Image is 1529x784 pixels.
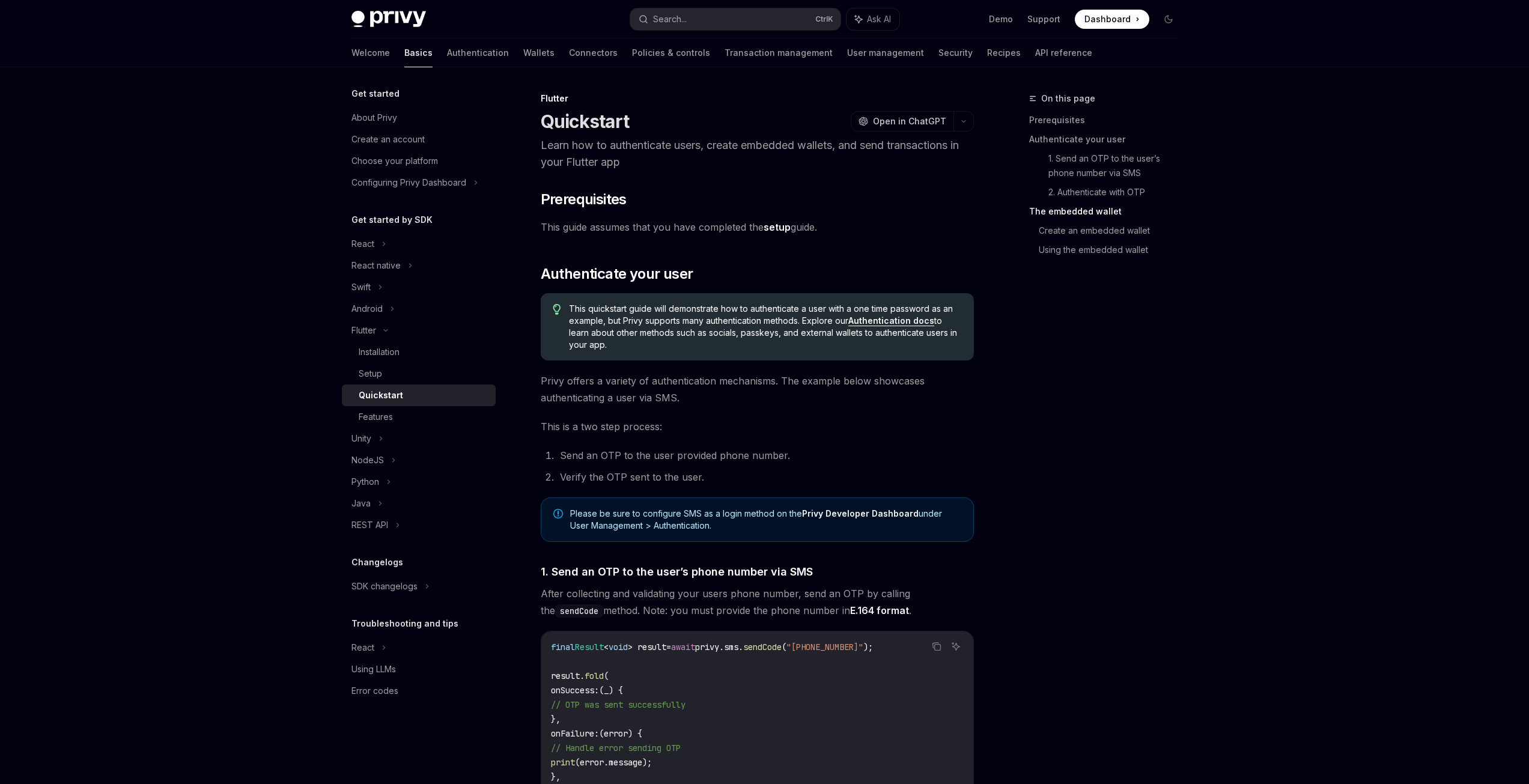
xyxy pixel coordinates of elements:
a: Using LLMs [342,658,496,680]
div: SDK changelogs [351,579,418,594]
a: Choose your platform [342,150,496,172]
span: }, [551,714,561,725]
div: Python [351,475,379,489]
svg: Note [553,509,563,518]
span: On this page [1041,91,1095,106]
a: setup [764,221,791,234]
div: Android [351,302,383,316]
div: React [351,640,374,655]
a: Installation [342,341,496,363]
li: Verify the OTP sent to the user. [556,469,974,485]
span: Privy offers a variety of authentication mechanisms. The example below showcases authenticating a... [541,372,974,406]
button: Toggle dark mode [1159,10,1178,29]
div: Quickstart [359,388,403,403]
h5: Troubleshooting and tips [351,616,458,631]
code: sendCode [555,604,603,618]
span: After collecting and validating your users phone number, send an OTP by calling the method. Note:... [541,585,974,619]
a: API reference [1035,38,1092,67]
span: (error.message); [575,757,652,768]
span: Ask AI [867,13,891,25]
button: Open in ChatGPT [851,111,953,132]
p: Learn how to authenticate users, create embedded wallets, and send transactions in your Flutter app [541,137,974,171]
a: Recipes [987,38,1021,67]
a: E.164 format [850,604,909,617]
div: About Privy [351,111,397,125]
div: Choose your platform [351,154,438,168]
li: Send an OTP to the user provided phone number. [556,447,974,464]
span: sendCode [743,642,782,652]
a: 2. Authenticate with OTP [1048,183,1188,202]
a: Setup [342,363,496,384]
span: "[PHONE_NUMBER]" [786,642,863,652]
span: fold [585,670,604,681]
span: onSuccess [551,685,594,696]
div: Java [351,496,371,511]
a: Privy Developer Dashboard [802,508,919,519]
div: Create an account [351,132,425,147]
strong: Privy Developer Dashboard [802,508,919,518]
a: Policies & controls [632,38,710,67]
h5: Get started by SDK [351,213,433,227]
div: NodeJS [351,453,384,467]
span: This guide assumes that you have completed the guide. [541,219,974,236]
a: Support [1027,13,1060,25]
span: Authenticate your user [541,264,693,284]
span: ( [604,670,609,681]
a: Using the embedded wallet [1039,240,1188,260]
span: await [671,642,695,652]
a: Transaction management [725,38,833,67]
a: Authenticate your user [1029,130,1188,149]
div: Flutter [541,93,974,105]
span: (_) { [599,685,623,696]
span: ); [863,642,873,652]
span: < [604,642,609,652]
a: User management [847,38,924,67]
span: void [609,642,628,652]
div: Using LLMs [351,662,396,676]
div: Setup [359,366,382,381]
span: }, [551,771,561,782]
span: : [594,685,599,696]
span: result. [551,670,585,681]
a: About Privy [342,107,496,129]
a: Welcome [351,38,390,67]
button: Copy the contents from the code block [929,639,944,654]
span: This is a two step process: [541,418,974,435]
div: Flutter [351,323,376,338]
a: Authentication [447,38,509,67]
span: Dashboard [1084,13,1131,25]
span: privy.sms. [695,642,743,652]
div: REST API [351,518,388,532]
div: Installation [359,345,400,359]
span: final [551,642,575,652]
svg: Tip [553,304,561,315]
span: = [666,642,671,652]
span: Result [575,642,604,652]
a: Prerequisites [1029,111,1188,130]
div: Swift [351,280,371,294]
span: Open in ChatGPT [873,115,946,127]
span: : [594,728,599,739]
a: Connectors [569,38,618,67]
div: Search... [653,12,687,26]
a: Create an embedded wallet [1039,221,1188,240]
a: Security [938,38,973,67]
img: dark logo [351,11,426,28]
a: Error codes [342,680,496,702]
span: print [551,757,575,768]
h5: Get started [351,87,400,101]
a: Authentication docs [848,315,934,326]
a: Features [342,406,496,428]
button: Search...CtrlK [630,8,840,30]
a: The embedded wallet [1029,202,1188,221]
a: Quickstart [342,384,496,406]
h5: Changelogs [351,555,403,570]
a: Create an account [342,129,496,150]
h1: Quickstart [541,111,630,132]
span: > result [628,642,666,652]
span: (error) { [599,728,642,739]
span: This quickstart guide will demonstrate how to authenticate a user with a one time password as an ... [569,303,961,351]
div: React [351,237,374,251]
span: Ctrl K [815,14,833,24]
span: ( [782,642,786,652]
